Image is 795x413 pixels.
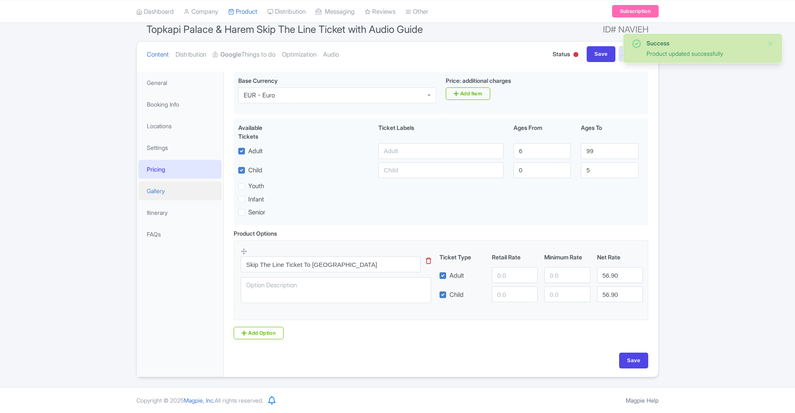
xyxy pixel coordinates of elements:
input: 0.0 [492,267,538,283]
label: Adult [449,271,464,281]
span: Magpie, Inc. [184,397,215,404]
input: 0.0 [492,286,538,302]
label: Child [248,166,262,175]
a: General [138,73,222,92]
label: Price: additional charges [446,76,511,85]
div: Net Rate [594,253,646,261]
a: Locations [138,117,222,135]
div: Inactive [572,49,580,62]
label: Adult [248,147,263,156]
span: Base Currency [238,77,278,84]
div: Ticket Type [436,253,489,261]
div: Ages To [576,123,643,141]
a: FAQs [138,225,222,244]
div: EUR - Euro [244,92,275,99]
span: ID# NAVIEH [603,21,649,38]
a: Subscription [612,5,659,17]
span: Topkapi Palace & Harem Skip The Line Ticket with Audio Guide [146,23,423,35]
label: Infant [248,195,264,204]
div: Product updated successfully [647,49,760,58]
a: Audio [323,42,339,68]
a: Pricing [138,160,222,179]
input: 0.0 [597,286,643,302]
a: Itinerary [138,203,222,222]
input: Child [378,162,504,178]
label: Youth [248,182,264,191]
div: Ticket Labels [373,123,509,141]
input: 0.0 [544,286,590,302]
button: Close [767,39,774,49]
div: Ages From [509,123,576,141]
a: Content [147,42,169,68]
div: Retail Rate [489,253,541,261]
button: Actions [619,46,652,62]
a: Add Option [234,327,284,339]
span: Status [553,50,570,58]
label: Senior [248,208,265,217]
div: Success [647,39,760,47]
input: Save [587,46,616,62]
a: Optimization [282,42,316,68]
label: Child [449,290,464,300]
div: Copyright © 2025 All rights reserved. [131,396,268,405]
input: 0.0 [597,267,643,283]
div: Product Options [234,229,277,238]
a: GoogleThings to do [213,42,275,68]
a: Gallery [138,182,222,200]
a: Distribution [175,42,206,68]
a: Add Item [446,87,490,100]
input: 0.0 [544,267,590,283]
a: Settings [138,138,222,157]
div: Minimum Rate [541,253,593,261]
input: Save [619,353,648,368]
a: Booking Info [138,95,222,114]
div: Available Tickets [238,123,283,141]
input: Adult [378,143,504,159]
a: Magpie Help [626,397,659,404]
input: Option Name [241,256,421,272]
strong: Google [220,50,241,60]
